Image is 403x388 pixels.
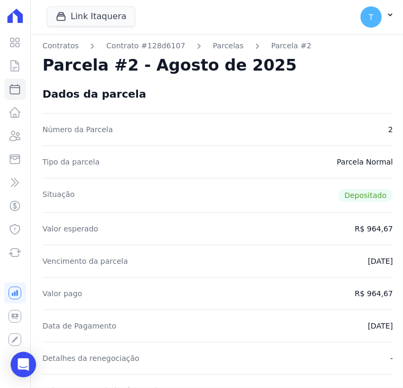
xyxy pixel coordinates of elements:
[352,2,403,32] button: T
[42,223,98,234] dt: Valor esperado
[355,288,393,299] dd: R$ 964,67
[368,321,393,331] dd: [DATE]
[369,13,374,21] span: T
[106,40,185,51] a: Contrato #128d6107
[42,321,116,331] dt: Data de Pagamento
[42,353,140,364] dt: Detalhes da renegociação
[42,256,128,266] dt: Vencimento da parcela
[338,189,393,202] span: Depositado
[42,40,79,51] a: Contratos
[355,223,393,234] dd: R$ 964,67
[42,157,100,167] dt: Tipo da parcela
[42,189,75,202] dt: Situação
[42,40,393,51] nav: Breadcrumb
[42,288,82,299] dt: Valor pago
[388,124,393,135] dd: 2
[47,6,135,27] button: Link Itaquera
[337,157,393,167] dd: Parcela Normal
[213,40,244,51] a: Parcelas
[42,124,113,135] dt: Número da Parcela
[368,256,393,266] dd: [DATE]
[11,352,36,377] div: Open Intercom Messenger
[42,88,146,100] div: Dados da parcela
[271,40,312,51] a: Parcela #2
[390,353,393,364] dd: -
[42,56,297,75] h2: Parcela #2 - Agosto de 2025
